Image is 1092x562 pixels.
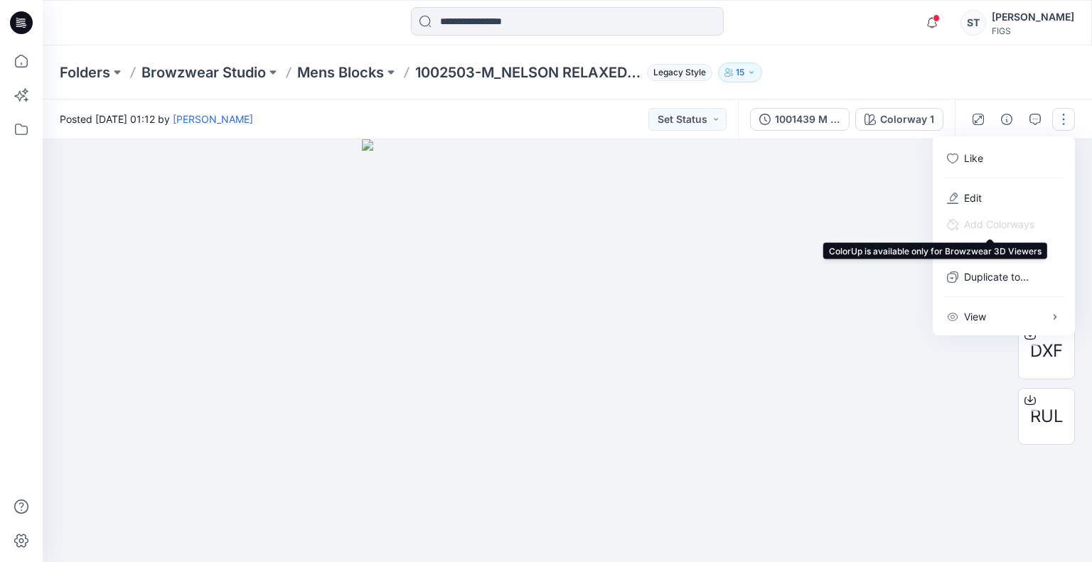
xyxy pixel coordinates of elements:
[964,309,986,324] p: View
[141,63,266,82] a: Browzwear Studio
[964,151,983,166] p: Like
[1030,338,1063,364] span: DXF
[641,63,712,82] button: Legacy Style
[1030,404,1064,429] span: RUL
[960,10,986,36] div: ST
[964,269,1029,284] p: Duplicate to...
[880,112,934,127] div: Colorway 1
[964,190,982,205] a: Edit
[647,64,712,81] span: Legacy Style
[718,63,762,82] button: 15
[736,65,744,80] p: 15
[995,108,1018,131] button: Details
[297,63,384,82] a: Mens Blocks
[362,139,773,562] img: eyJhbGciOiJIUzI1NiIsImtpZCI6IjAiLCJzbHQiOiJzZXMiLCJ0eXAiOiJKV1QifQ.eyJkYXRhIjp7InR5cGUiOiJzdG9yYW...
[60,63,110,82] a: Folders
[775,112,840,127] div: 1001439 M [PERSON_NAME]
[992,9,1074,26] div: [PERSON_NAME]
[60,112,253,126] span: Posted [DATE] 01:12 by
[750,108,850,131] button: 1001439 M [PERSON_NAME]
[964,243,1044,258] p: Add to Collection
[992,26,1074,36] div: FIGS
[173,113,253,125] a: [PERSON_NAME]
[415,63,641,82] p: 1002503-M_NELSON RELAXED STRAIGHT LEG SCRUB PANT
[855,108,943,131] button: Colorway 1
